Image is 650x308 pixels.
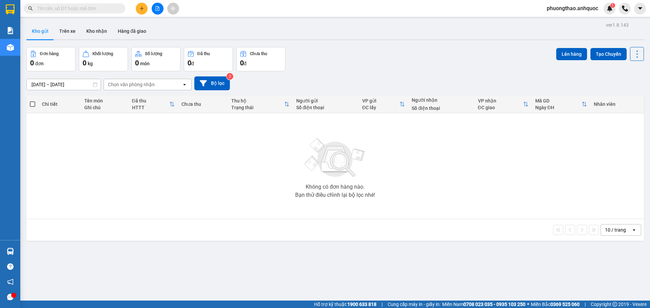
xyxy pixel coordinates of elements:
[40,51,59,56] div: Đơn hàng
[359,95,409,113] th: Toggle SortBy
[182,82,187,87] svg: open
[140,61,150,66] span: món
[7,294,14,300] span: message
[30,59,34,67] span: 0
[631,227,637,233] svg: open
[7,27,14,34] img: solution-icon
[135,59,139,67] span: 0
[606,21,629,29] div: ver 1.8.143
[6,4,15,15] img: logo-vxr
[590,48,627,60] button: Tạo Chuyến
[181,101,224,107] div: Chưa thu
[314,301,376,308] span: Hỗ trợ kỹ thuật:
[306,184,365,190] div: Không có đơn hàng nào.
[226,73,233,80] sup: 2
[478,105,523,110] div: ĐC giao
[54,23,81,39] button: Trên xe
[412,97,471,103] div: Người nhận
[228,95,293,113] th: Toggle SortBy
[7,263,14,270] span: question-circle
[28,6,33,11] span: search
[37,5,117,12] input: Tìm tên, số ĐT hoặc mã đơn
[92,51,113,56] div: Khối lượng
[35,61,44,66] span: đơn
[296,98,355,103] div: Người gửi
[531,301,580,308] span: Miền Bắc
[136,3,148,15] button: plus
[478,98,523,103] div: VP nhận
[585,301,586,308] span: |
[610,3,615,8] sup: 1
[194,76,230,90] button: Bộ lọc
[83,59,86,67] span: 0
[171,6,175,11] span: aim
[535,105,582,110] div: Ngày ĐH
[131,47,180,71] button: Số lượng0món
[605,227,626,233] div: 10 / trang
[42,101,77,107] div: Chi tiết
[362,98,400,103] div: VP gửi
[556,48,587,60] button: Lên hàng
[84,105,125,110] div: Ghi chú
[622,5,628,11] img: phone-icon
[244,61,246,66] span: đ
[231,105,284,110] div: Trạng thái
[184,47,233,71] button: Đã thu0đ
[463,302,525,307] strong: 0708 023 035 - 0935 103 250
[382,301,383,308] span: |
[112,23,152,39] button: Hàng đã giao
[637,5,643,11] span: caret-down
[611,3,614,8] span: 1
[129,95,178,113] th: Toggle SortBy
[236,47,285,71] button: Chưa thu0đ
[167,3,179,15] button: aim
[26,23,54,39] button: Kho gửi
[475,95,532,113] th: Toggle SortBy
[152,3,164,15] button: file-add
[26,47,75,71] button: Đơn hàng0đơn
[301,134,369,182] img: svg+xml;base64,PHN2ZyBjbGFzcz0ibGlzdC1wbHVnX19zdmciIHhtbG5zPSJodHRwOi8vd3d3LnczLm9yZy8yMDAwL3N2Zy...
[27,79,101,90] input: Select a date range.
[296,105,355,110] div: Số điện thoại
[191,61,194,66] span: đ
[388,301,440,308] span: Cung cấp máy in - giấy in:
[188,59,191,67] span: 0
[550,302,580,307] strong: 0369 525 060
[541,4,604,13] span: phuongthao.anhquoc
[612,302,617,307] span: copyright
[79,47,128,71] button: Khối lượng0kg
[7,279,14,285] span: notification
[88,61,93,66] span: kg
[412,105,471,111] div: Số điện thoại
[132,105,170,110] div: HTTT
[442,301,525,308] span: Miền Nam
[84,98,125,103] div: Tên món
[532,95,590,113] th: Toggle SortBy
[535,98,582,103] div: Mã GD
[197,51,210,56] div: Đã thu
[295,192,375,198] div: Bạn thử điều chỉnh lại bộ lọc nhé!
[155,6,160,11] span: file-add
[7,44,14,51] img: warehouse-icon
[139,6,144,11] span: plus
[347,302,376,307] strong: 1900 633 818
[594,101,641,107] div: Nhân viên
[527,303,529,306] span: ⚪️
[81,23,112,39] button: Kho nhận
[362,105,400,110] div: ĐC lấy
[108,81,155,88] div: Chọn văn phòng nhận
[231,98,284,103] div: Thu hộ
[634,3,646,15] button: caret-down
[240,59,244,67] span: 0
[145,51,162,56] div: Số lượng
[132,98,170,103] div: Đã thu
[7,248,14,255] img: warehouse-icon
[607,5,613,11] img: icon-new-feature
[250,51,267,56] div: Chưa thu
